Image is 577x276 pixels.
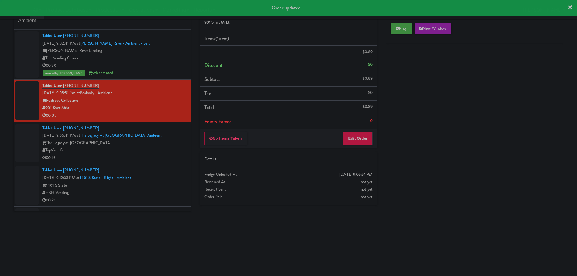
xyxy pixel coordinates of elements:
[204,62,223,69] span: Discount
[363,48,373,56] div: $3.89
[204,76,222,83] span: Subtotal
[204,118,232,125] span: Points Earned
[42,104,186,112] div: 901 Smrt Mrkt
[80,175,131,181] a: 1401 S State - Right - Ambient
[42,97,186,105] div: Peabody Collection
[80,90,112,96] a: Peabody - Ambient
[42,125,99,131] a: Tablet User· [PHONE_NUMBER]
[42,197,186,204] div: 00:21
[204,171,373,178] div: Fridge Unlocked At
[61,167,99,173] span: · [PHONE_NUMBER]
[343,132,373,145] button: Edit Order
[204,186,373,193] div: Receipt Sent
[42,90,80,96] span: [DATE] 9:05:51 PM at
[61,210,99,215] span: · [PHONE_NUMBER]
[42,132,80,138] span: [DATE] 9:06:41 PM at
[88,70,113,76] span: order created
[368,61,373,68] div: $0
[42,175,80,181] span: [DATE] 9:12:33 PM at
[18,15,186,26] input: Search vision orders
[14,164,191,207] li: Tablet User· [PHONE_NUMBER][DATE] 9:12:33 PM at1401 S State - Right - Ambient1401 S StateH&H Vend...
[204,35,229,42] span: Items
[361,194,373,200] span: not yet
[14,122,191,165] li: Tablet User· [PHONE_NUMBER][DATE] 9:06:41 PM atThe Legacy at [GEOGRAPHIC_DATA] AmbientThe Legacy ...
[14,207,191,249] li: Tablet User· [PHONE_NUMBER][DATE] 9:13:14 PM at333 N Water-Ambient333 N WaterStryker Vending00:17
[339,171,373,178] div: [DATE] 9:05:51 PM
[80,40,150,46] a: [PERSON_NAME] River - Ambient - Left
[42,189,186,197] div: H&H Vending
[415,23,451,34] button: New Window
[61,83,99,88] span: · [PHONE_NUMBER]
[42,210,99,215] a: Tablet User· [PHONE_NUMBER]
[42,147,186,154] div: TopVendCo
[42,47,186,55] div: [PERSON_NAME] River Landing
[204,90,211,97] span: Tax
[42,167,99,173] a: Tablet User· [PHONE_NUMBER]
[361,186,373,192] span: not yet
[204,132,247,145] button: No Items Taken
[42,83,99,89] a: Tablet User· [PHONE_NUMBER]
[61,33,99,38] span: · [PHONE_NUMBER]
[42,182,186,189] div: 1401 S State
[204,193,373,201] div: Order Paid
[14,80,191,122] li: Tablet User· [PHONE_NUMBER][DATE] 9:05:51 PM atPeabody - AmbientPeabody Collection901 Smrt Mrkt00:05
[204,104,214,111] span: Total
[368,89,373,97] div: $0
[363,75,373,82] div: $3.89
[391,23,412,34] button: Play
[361,179,373,185] span: not yet
[42,40,80,46] span: [DATE] 9:02:41 PM at
[43,70,85,76] span: reviewed by [PERSON_NAME]
[42,139,186,147] div: The Legacy at [GEOGRAPHIC_DATA]
[42,62,186,69] div: 00:30
[42,55,186,62] div: The Vending Corner
[272,4,300,11] span: Order updated
[42,112,186,119] div: 00:05
[14,30,191,80] li: Tablet User· [PHONE_NUMBER][DATE] 9:02:41 PM at[PERSON_NAME] River - Ambient - Left[PERSON_NAME] ...
[204,20,373,25] h5: 901 Smrt Mrkt
[204,178,373,186] div: Reviewed At
[61,125,99,131] span: · [PHONE_NUMBER]
[204,155,373,163] div: Details
[80,132,162,138] a: The Legacy at [GEOGRAPHIC_DATA] Ambient
[370,117,373,125] div: 0
[42,154,186,162] div: 00:16
[363,103,373,111] div: $3.89
[219,35,227,42] ng-pluralize: item
[42,33,99,38] a: Tablet User· [PHONE_NUMBER]
[215,35,229,42] span: (1 )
